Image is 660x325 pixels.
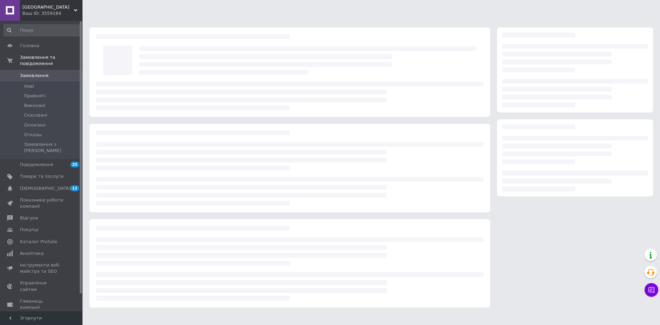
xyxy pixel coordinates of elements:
[24,83,34,89] span: Нові
[20,298,64,311] span: Гаманець компанії
[20,43,39,49] span: Головна
[24,112,47,118] span: Скасовані
[20,73,48,79] span: Замовлення
[24,132,42,138] span: Отказы
[20,250,44,257] span: Аналітика
[20,262,64,274] span: Інструменти веб-майстра та SEO
[3,24,81,36] input: Пошук
[24,93,45,99] span: Прийняті
[20,197,64,209] span: Показники роботи компанії
[20,54,82,67] span: Замовлення та повідомлення
[20,162,53,168] span: Повідомлення
[20,280,64,292] span: Управління сайтом
[20,215,38,221] span: Відгуки
[22,4,74,10] span: Black street
[70,162,79,167] span: 25
[20,239,57,245] span: Каталог ProSale
[645,283,658,297] button: Чат з покупцем
[20,173,64,180] span: Товари та послуги
[70,185,79,191] span: 12
[20,185,71,192] span: [DEMOGRAPHIC_DATA]
[24,102,45,109] span: Виконані
[24,141,80,154] span: Замовлення з [PERSON_NAME]
[24,122,46,128] span: Оплачені
[22,10,82,17] div: Ваш ID: 3559184
[20,227,38,233] span: Покупці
